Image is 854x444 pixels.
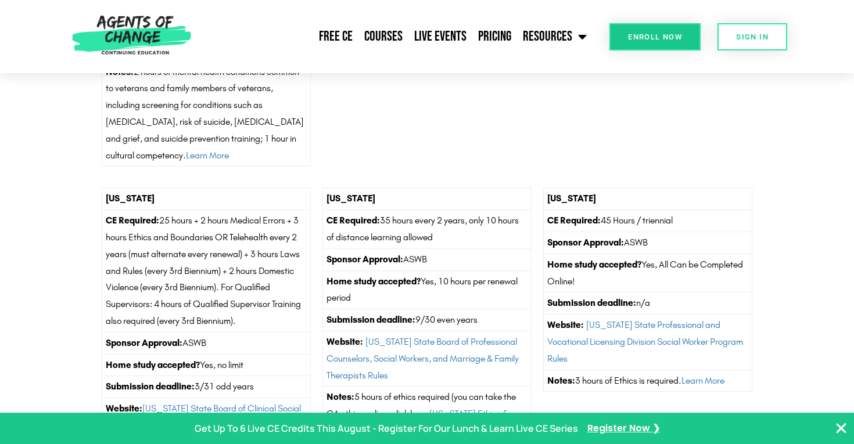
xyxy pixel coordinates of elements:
[195,420,578,437] p: Get Up To 6 Live CE Credits This August - Register For Our Lunch & Learn Live CE Series
[326,215,380,226] strong: CE Required:
[543,370,752,392] td: 3 hours of Ethics is required.
[681,375,724,386] a: Learn More
[543,293,752,315] td: n/a
[547,237,624,248] strong: Sponsor Approval:
[736,33,769,41] span: SIGN IN
[106,381,195,392] strong: Submission deadline:
[313,22,358,51] a: Free CE
[408,22,472,51] a: Live Events
[102,61,311,167] td: 2 hours of mental health conditions common to veterans and family members of veterans, including ...
[322,210,531,249] td: 35 hours every 2 years, only 10 hours of distance learning allowed
[196,22,593,51] nav: Menu
[717,23,787,50] a: SIGN IN
[322,270,531,309] td: Yes, 10 hours per renewal period
[326,314,415,325] strong: Submission deadline:
[547,319,584,330] strong: Website:
[547,375,575,386] strong: Notes:
[186,150,229,161] a: Learn More
[106,359,200,370] strong: Home study accepted?
[358,22,408,51] a: Courses
[609,23,701,50] a: Enroll Now
[547,319,743,364] a: [US_STATE] State Professional and Vocational Licensing Division Social Worker Program Rules
[106,66,134,77] strong: Notes:
[543,232,752,254] td: ASWB
[322,387,531,442] td: 5 hours of ethics required (you can take the GA ethics online: click here: ).
[326,391,354,402] strong: Notes:
[628,33,682,41] span: Enroll Now
[102,376,311,398] td: 3/31 odd years
[547,297,636,308] strong: Submission deadline:
[106,337,182,348] strong: Sponsor Approval:
[322,248,531,270] td: ASWB
[326,336,363,347] strong: Website:
[102,210,311,333] td: 25 hours + 2 hours Medical Errors + 3 hours Ethics and Boundaries OR Telehealth every 2 years (mu...
[326,336,519,381] a: [US_STATE] State Board of Professional Counselors, Social Workers, and Marriage & Family Therapis...
[834,421,848,435] button: Close Banner
[102,354,311,376] td: Yes, no limit
[543,254,752,293] td: Yes, All Can be Completed Online!
[106,215,159,226] strong: CE Required:
[587,420,660,437] a: Register Now ❯
[547,259,641,270] strong: Home study accepted?
[106,193,155,204] strong: [US_STATE]
[472,22,517,51] a: Pricing
[547,215,601,226] strong: CE Required:
[102,332,311,354] td: ASWB
[326,193,375,204] strong: [US_STATE]
[326,276,421,287] strong: Home study accepted?
[106,403,142,414] strong: Website:
[322,309,531,331] td: 9/30 even years
[547,193,596,204] strong: [US_STATE]
[326,254,403,265] strong: Sponsor Approval:
[517,22,593,51] a: Resources
[543,210,752,232] td: 45 Hours / triennial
